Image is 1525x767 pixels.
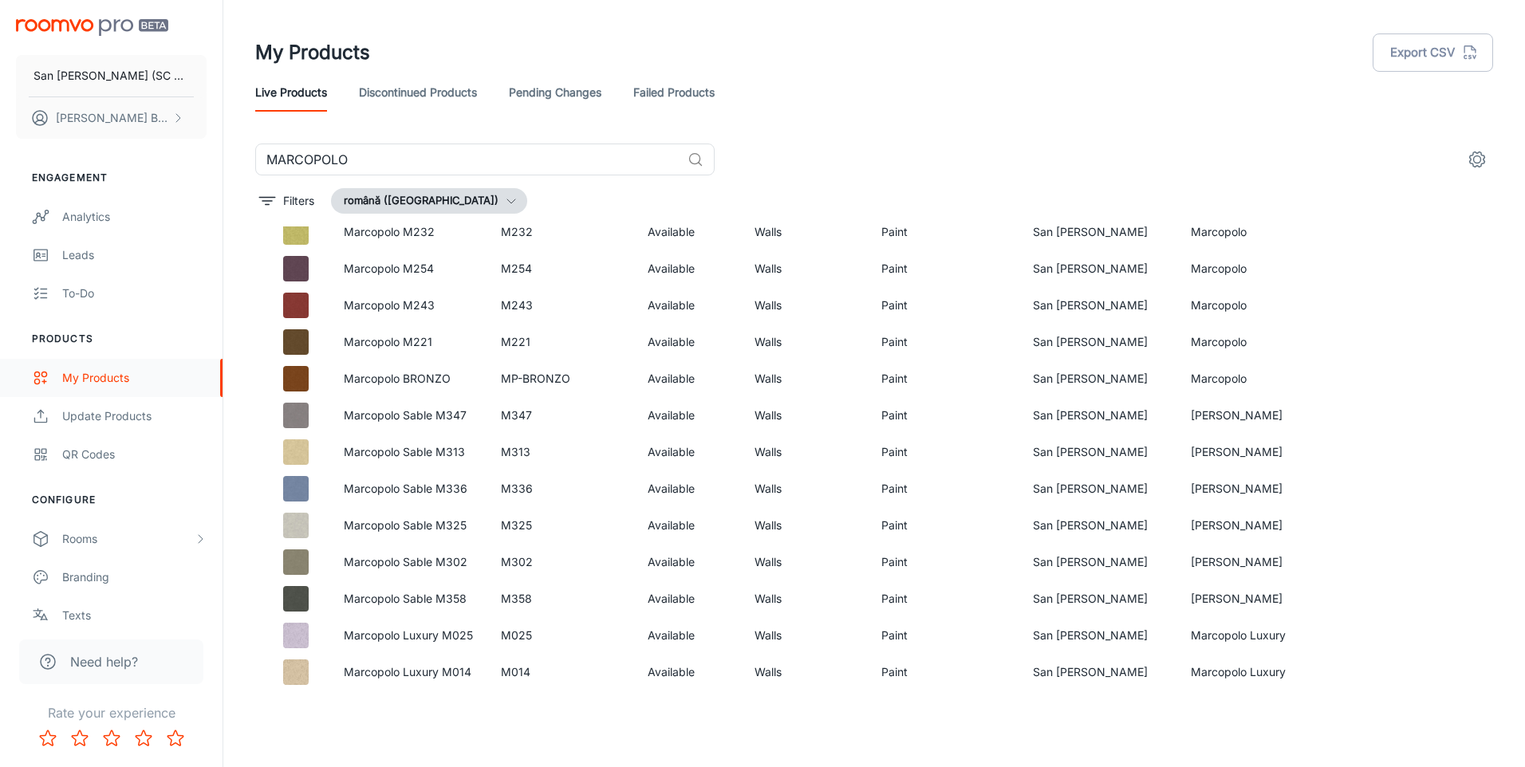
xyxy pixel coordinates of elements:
[1020,544,1178,580] td: San [PERSON_NAME]
[1020,434,1178,470] td: San [PERSON_NAME]
[869,470,1020,507] td: Paint
[344,555,467,568] a: Marcopolo Sable M302
[742,324,869,360] td: Walls
[1020,470,1178,507] td: San [PERSON_NAME]
[488,617,634,654] td: M025
[1020,617,1178,654] td: San [PERSON_NAME]
[742,360,869,397] td: Walls
[16,55,207,96] button: San [PERSON_NAME] (SC San Marco Design SRL)
[56,109,168,127] p: [PERSON_NAME] BIZGA
[344,665,471,678] a: Marcopolo Luxury M014
[635,617,742,654] td: Available
[635,287,742,324] td: Available
[635,214,742,250] td: Available
[488,287,634,324] td: M243
[1178,507,1336,544] td: [PERSON_NAME]
[488,324,634,360] td: M221
[635,654,742,690] td: Available
[70,652,138,671] span: Need help?
[488,580,634,617] td: M358
[1020,397,1178,434] td: San [PERSON_NAME]
[1373,33,1493,72] button: Export CSV
[344,298,435,312] a: Marcopolo M243
[1178,544,1336,580] td: [PERSON_NAME]
[635,470,742,507] td: Available
[1178,360,1336,397] td: Marcopolo
[160,722,191,754] button: Rate 5 star
[742,617,869,654] td: Walls
[869,287,1020,324] td: Paint
[509,73,601,112] a: Pending Changes
[62,568,207,586] div: Branding
[1020,324,1178,360] td: San [PERSON_NAME]
[488,397,634,434] td: M347
[64,722,96,754] button: Rate 2 star
[635,580,742,617] td: Available
[62,246,207,264] div: Leads
[1178,470,1336,507] td: [PERSON_NAME]
[344,445,465,458] a: Marcopolo Sable M313
[488,507,634,544] td: M325
[635,324,742,360] td: Available
[283,192,314,210] p: Filters
[742,470,869,507] td: Walls
[1178,434,1336,470] td: [PERSON_NAME]
[62,607,207,624] div: Texts
[1020,250,1178,287] td: San [PERSON_NAME]
[742,654,869,690] td: Walls
[32,722,64,754] button: Rate 1 star
[635,544,742,580] td: Available
[635,397,742,434] td: Available
[344,372,451,385] a: Marcopolo BRONZO
[742,434,869,470] td: Walls
[359,73,477,112] a: Discontinued Products
[1178,654,1336,690] td: Marcopolo Luxury
[96,722,128,754] button: Rate 3 star
[344,592,467,605] a: Marcopolo Sable M358
[1020,507,1178,544] td: San [PERSON_NAME]
[742,580,869,617] td: Walls
[488,544,634,580] td: M302
[869,214,1020,250] td: Paint
[633,73,715,112] a: Failed Products
[255,144,681,175] input: Search
[344,482,467,495] a: Marcopolo Sable M336
[635,360,742,397] td: Available
[344,628,473,642] a: Marcopolo Luxury M025
[488,470,634,507] td: M336
[344,262,434,275] a: Marcopolo M254
[488,250,634,287] td: M254
[62,530,194,548] div: Rooms
[331,188,527,214] button: română ([GEOGRAPHIC_DATA])
[869,617,1020,654] td: Paint
[869,397,1020,434] td: Paint
[488,434,634,470] td: M313
[1020,580,1178,617] td: San [PERSON_NAME]
[1178,324,1336,360] td: Marcopolo
[1020,654,1178,690] td: San [PERSON_NAME]
[13,703,210,722] p: Rate your experience
[869,544,1020,580] td: Paint
[488,360,634,397] td: MP-BRONZO
[344,518,467,532] a: Marcopolo Sable M325
[1178,287,1336,324] td: Marcopolo
[128,722,160,754] button: Rate 4 star
[344,225,435,238] a: Marcopolo M232
[344,335,432,348] a: Marcopolo M221
[742,507,869,544] td: Walls
[62,407,207,425] div: Update Products
[635,507,742,544] td: Available
[742,287,869,324] td: Walls
[869,250,1020,287] td: Paint
[869,507,1020,544] td: Paint
[635,434,742,470] td: Available
[33,67,189,85] p: San [PERSON_NAME] (SC San Marco Design SRL)
[1178,617,1336,654] td: Marcopolo Luxury
[742,214,869,250] td: Walls
[1178,580,1336,617] td: [PERSON_NAME]
[16,19,168,36] img: Roomvo PRO Beta
[1020,287,1178,324] td: San [PERSON_NAME]
[1178,397,1336,434] td: [PERSON_NAME]
[488,214,634,250] td: M232
[1178,214,1336,250] td: Marcopolo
